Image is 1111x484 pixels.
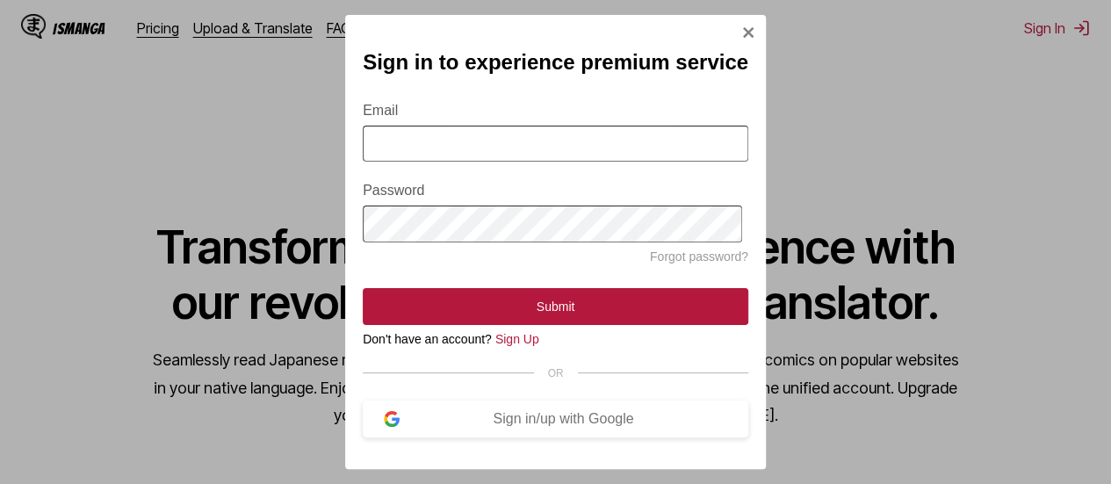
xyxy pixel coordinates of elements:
div: Sign In Modal [345,15,766,468]
img: Close [741,25,755,40]
h2: Sign in to experience premium service [363,50,748,75]
div: OR [363,367,748,379]
label: Email [363,103,748,119]
label: Password [363,183,748,199]
img: google-logo [384,411,400,427]
button: Sign in/up with Google [363,401,748,437]
a: Forgot password? [650,249,748,264]
button: Submit [363,288,748,325]
a: Sign Up [495,332,539,346]
div: Don't have an account? [363,332,748,346]
div: Sign in/up with Google [400,411,727,427]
